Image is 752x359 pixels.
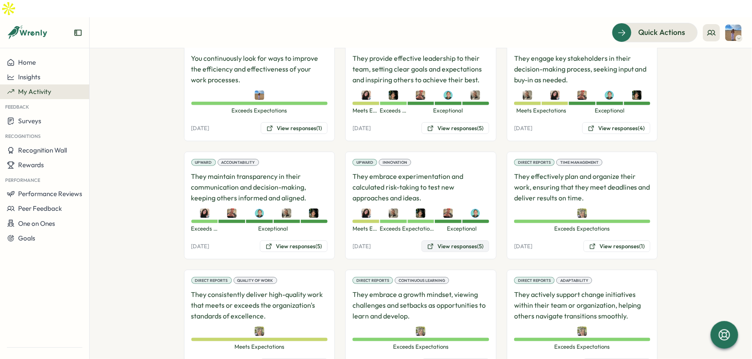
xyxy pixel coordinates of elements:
[584,240,650,253] button: View responses(1)
[191,343,328,351] span: Meets Expectations
[514,277,555,284] div: Direct Reports
[632,91,642,100] img: Ethan Elisara
[191,107,328,115] span: Exceeds Expectations
[353,289,489,321] p: They embrace a growth mindset, viewing challenges and setbacks as opportunities to learn and deve...
[514,343,651,351] span: Exceeds Expectations
[395,277,449,284] div: Continuous Learning
[471,91,480,100] img: Noel Price
[612,23,698,42] button: Quick Actions
[514,243,532,250] p: [DATE]
[200,209,209,218] img: Emily Rowe
[18,190,82,198] span: Performance Reviews
[379,159,411,166] div: Innovation
[234,277,277,284] div: Quality of Work
[18,73,41,81] span: Insights
[255,91,264,100] img: Hannah Rachael Smith
[353,159,377,166] div: Upward
[421,240,489,253] button: View responses(5)
[514,53,651,85] p: They engage key stakeholders in their decision-making process, seeking input and buy-in as needed.
[434,225,489,233] span: Exceptional
[416,91,425,100] img: Cyndyl Harrison
[380,225,434,233] span: Exceeds Expectations
[282,209,291,218] img: Noel Price
[191,171,328,203] p: They maintain transparency in their communication and decision-making, keeping others informed an...
[362,91,371,100] img: Emily Rowe
[577,209,587,218] img: Lisa Warner
[74,28,82,37] button: Expand sidebar
[18,219,55,228] span: One on Ones
[514,289,651,321] p: They actively support change initiatives within their team or organization, helping others naviga...
[227,209,237,218] img: Cyndyl Harrison
[556,277,592,284] div: Adaptability
[353,343,489,351] span: Exceeds Expectations
[218,159,259,166] div: Accountability
[556,159,602,166] div: Time Management
[514,171,651,203] p: They effectively plan and organize their work, ensuring that they meet deadlines and deliver resu...
[18,58,36,66] span: Home
[380,107,407,115] span: Exceeds Expectations
[309,209,318,218] img: Ethan Elisara
[191,243,209,250] p: [DATE]
[353,243,371,250] p: [DATE]
[218,225,328,233] span: Exceptional
[18,161,44,169] span: Rewards
[18,204,62,212] span: Peer Feedback
[261,122,328,134] button: View responses(1)
[18,87,51,96] span: My Activity
[18,117,41,125] span: Surveys
[353,171,489,203] p: They embrace experimentation and calculated risk-taking to test new approaches and ideas.
[471,209,480,218] img: Miguel Zeballos-Vargas
[191,225,218,233] span: Exceeds Expectations
[191,125,209,132] p: [DATE]
[443,209,453,218] img: Cyndyl Harrison
[191,53,328,85] p: You continuously look for ways to improve the efficiency and effectiveness of your work processes.
[389,91,398,100] img: Ethan Elisara
[725,25,742,41] img: Hannah Rachael Smith
[191,159,216,166] div: Upward
[191,277,232,284] div: Direct Reports
[514,107,569,115] span: Meets Expectations
[407,107,489,115] span: Exceptional
[421,122,489,134] button: View responses(5)
[353,277,393,284] div: Direct Reports
[582,122,650,134] button: View responses(4)
[443,91,453,100] img: Miguel Zeballos-Vargas
[353,225,380,233] span: Meets Expectations
[255,327,264,336] img: Lisa Warner
[389,209,398,218] img: Noel Price
[577,327,587,336] img: Lisa Warner
[605,91,614,100] img: Miguel Zeballos-Vargas
[416,327,425,336] img: Lisa Warner
[638,27,685,38] span: Quick Actions
[353,125,371,132] p: [DATE]
[353,53,489,85] p: They provide effective leadership to their team, setting clear goals and expectations and inspiri...
[18,234,35,242] span: Goals
[514,159,555,166] div: Direct Reports
[514,125,532,132] p: [DATE]
[353,107,380,115] span: Meets Expectations
[260,240,328,253] button: View responses(5)
[568,107,650,115] span: Exceptional
[255,209,264,218] img: Miguel Zeballos-Vargas
[514,225,651,233] span: Exceeds Expectations
[362,209,371,218] img: Emily Rowe
[18,146,67,154] span: Recognition Wall
[523,91,532,100] img: Noel Price
[577,91,587,100] img: Cyndyl Harrison
[191,289,328,321] p: They consistently deliver high-quality work that meets or exceeds the organization's standards of...
[416,209,425,218] img: Ethan Elisara
[550,91,560,100] img: Emily Rowe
